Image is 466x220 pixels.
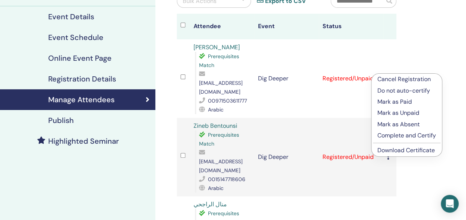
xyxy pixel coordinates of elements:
[254,118,319,196] td: Dig Deeper
[441,195,459,213] div: Open Intercom Messenger
[194,43,240,51] a: [PERSON_NAME]
[48,137,119,146] h4: Highlighted Seminar
[194,122,237,130] a: Zineb Bentounsi
[208,185,224,191] span: Arabic
[319,14,383,39] th: Status
[208,106,224,113] span: Arabic
[199,131,239,147] span: Prerequisites Match
[48,95,115,104] h4: Manage Attendees
[48,116,74,125] h4: Publish
[377,97,436,106] p: Mark as Paid
[194,200,227,208] a: منال الراجحي
[199,53,239,69] span: Prerequisites Match
[48,33,103,42] h4: Event Schedule
[254,14,319,39] th: Event
[377,120,436,129] p: Mark as Absent
[208,97,247,104] span: 00971503611777
[377,75,436,84] p: Cancel Registration
[377,146,435,154] a: Download Certificate
[199,158,242,174] span: [EMAIL_ADDRESS][DOMAIN_NAME]
[48,12,94,21] h4: Event Details
[254,39,319,118] td: Dig Deeper
[48,74,116,83] h4: Registration Details
[208,176,245,183] span: 0015147718606
[377,131,436,140] p: Complete and Certify
[190,14,254,39] th: Attendee
[199,80,242,95] span: [EMAIL_ADDRESS][DOMAIN_NAME]
[377,86,436,95] p: Do not auto-certify
[377,109,436,117] p: Mark as Unpaid
[48,54,112,63] h4: Online Event Page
